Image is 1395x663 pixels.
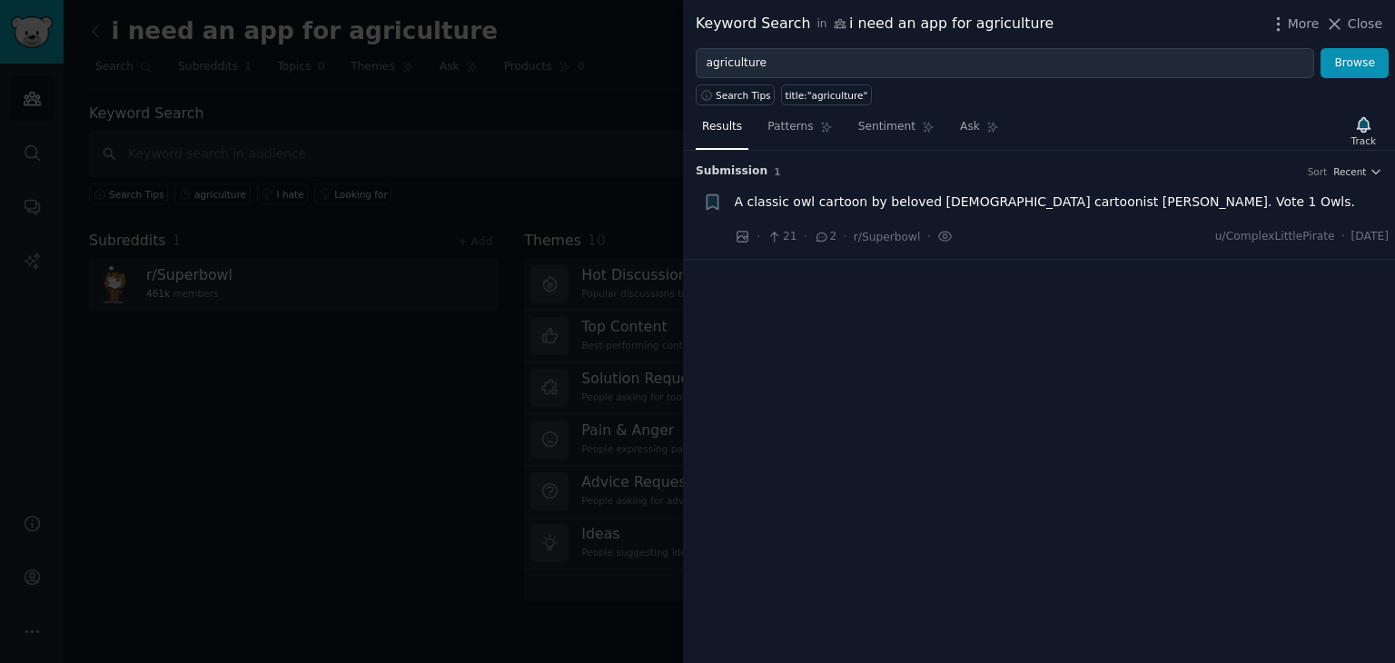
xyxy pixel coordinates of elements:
span: r/Superbowl [854,231,921,243]
input: Try a keyword related to your business [696,48,1314,79]
span: · [1341,229,1345,245]
button: Recent [1333,165,1382,178]
button: More [1269,15,1320,34]
div: title:"agriculture" [786,89,868,102]
span: Submission [696,163,767,180]
span: [DATE] [1351,229,1389,245]
a: Patterns [761,113,838,150]
div: Track [1351,134,1376,147]
span: in [816,16,826,33]
a: Ask [954,113,1005,150]
span: Recent [1333,165,1366,178]
button: Close [1325,15,1382,34]
a: title:"agriculture" [781,84,872,105]
span: Sentiment [858,119,915,135]
a: A classic owl cartoon by beloved [DEMOGRAPHIC_DATA] cartoonist [PERSON_NAME]. Vote 1 Owls. [735,193,1356,212]
span: · [843,227,846,246]
span: · [927,227,931,246]
span: Search Tips [716,89,771,102]
span: Patterns [767,119,813,135]
span: 21 [767,229,796,245]
button: Browse [1321,48,1389,79]
span: · [757,227,760,246]
a: Results [696,113,748,150]
span: 1 [774,166,780,177]
span: More [1288,15,1320,34]
button: Track [1345,112,1382,150]
div: Sort [1308,165,1328,178]
span: 2 [814,229,836,245]
button: Search Tips [696,84,775,105]
div: Keyword Search i need an app for agriculture [696,13,1054,35]
span: Ask [960,119,980,135]
a: Sentiment [852,113,941,150]
span: · [804,227,807,246]
span: u/ComplexLittlePirate [1215,229,1335,245]
span: Results [702,119,742,135]
span: Close [1348,15,1382,34]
